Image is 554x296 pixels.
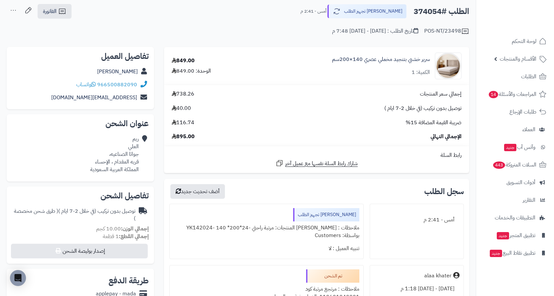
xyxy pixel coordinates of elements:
span: السلات المتروكة [492,160,536,169]
div: [PERSON_NAME] تجهيز الطلب [293,208,359,221]
small: 10.00 كجم [96,225,149,233]
span: تطبيق نقاط البيع [489,248,535,258]
a: وآتس آبجديد [480,139,550,155]
span: طلبات الإرجاع [509,107,536,117]
div: أمس - 2:41 م [374,213,460,226]
a: [EMAIL_ADDRESS][DOMAIN_NAME] [51,94,137,102]
div: [DATE] - [DATE] 1:18 م [374,282,460,295]
div: رابط السلة [167,151,466,159]
span: العملاء [522,125,535,134]
span: تطبيق المتجر [496,231,535,240]
span: الإجمالي النهائي [431,133,462,141]
a: لوحة التحكم [480,33,550,49]
button: [PERSON_NAME] تجهيز الطلب [327,4,407,18]
span: الفاتورة [43,7,57,15]
strong: إجمالي الوزن: [121,225,149,233]
a: أدوات التسويق [480,174,550,190]
a: شارك رابط السلة نفسها مع عميل آخر [276,159,358,167]
a: التقارير [480,192,550,208]
div: الكمية: 1 [412,69,430,76]
span: 895.00 [172,133,195,141]
a: التطبيقات والخدمات [480,210,550,226]
strong: إجمالي القطع: [119,232,149,240]
button: أضف تحديث جديد [170,184,225,199]
a: تطبيق المتجرجديد [480,227,550,243]
span: المراجعات والأسئلة [488,90,536,99]
span: جديد [497,232,509,239]
a: السلات المتروكة443 [480,157,550,173]
div: POS-NT/23498 [424,27,469,35]
h2: عنوان الشحن [12,120,149,128]
a: العملاء [480,122,550,138]
div: alaa khater [424,272,452,280]
div: الوحدة: 849.00 [172,67,211,75]
a: تطبيق نقاط البيعجديد [480,245,550,261]
div: ريم العلي جواثا الصناعيه، قريه المقدام ، الإحساء المملكة العربية السعودية [90,135,139,173]
small: 1 قطعة [103,232,149,240]
span: شارك رابط السلة نفسها مع عميل آخر [285,160,358,167]
span: لوحة التحكم [512,37,536,46]
img: 1756283922-1-90x90.jpg [435,53,461,79]
span: 738.26 [172,90,194,98]
a: الفاتورة [38,4,72,19]
div: ملاحظات : [PERSON_NAME] المنتجات: مرتبة راحتي -24*200* 140 -YK142024 بواسطة: Customers [174,221,359,242]
span: 116.74 [172,119,194,127]
span: 40.00 [172,105,191,112]
button: إصدار بوليصة الشحن [11,244,148,258]
a: [PERSON_NAME] [97,68,138,76]
span: الطلبات [521,72,536,81]
div: 849.00 [172,57,195,65]
span: أدوات التسويق [506,178,535,187]
span: الأقسام والمنتجات [500,54,536,64]
small: أمس - 2:41 م [300,8,326,15]
span: 443 [493,161,505,169]
div: تنبيه العميل : لا [174,242,359,255]
a: الطلبات [480,69,550,85]
span: جديد [490,250,502,257]
span: جديد [504,144,516,151]
span: ضريبة القيمة المضافة 15% [406,119,462,127]
span: التطبيقات والخدمات [495,213,535,222]
span: التقارير [523,195,535,205]
h2: طريقة الدفع [108,277,149,285]
span: 14 [488,91,498,99]
img: logo-2.png [509,14,548,28]
a: 966500882090 [97,81,137,89]
h3: سجل الطلب [424,187,464,195]
a: واتساب [76,81,96,89]
div: Open Intercom Messenger [10,270,26,286]
span: إجمالي سعر المنتجات [420,90,462,98]
a: طلبات الإرجاع [480,104,550,120]
a: المراجعات والأسئلة14 [480,86,550,102]
a: سرير خشبي بتنجيد مخملي عصري 140×200سم [332,56,430,63]
span: ( طرق شحن مخصصة ) [14,207,135,223]
h2: تفاصيل الشحن [12,192,149,200]
div: تاريخ الطلب : [DATE] - [DATE] 7:48 م [332,27,418,35]
span: وآتس آب [503,143,535,152]
div: توصيل بدون تركيب (في خلال 2-7 ايام ) [12,207,135,223]
span: توصيل بدون تركيب (في خلال 2-7 ايام ) [384,105,462,112]
div: تم الشحن [306,269,359,283]
h2: تفاصيل العميل [12,52,149,60]
h2: الطلب #374054 [414,5,469,18]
